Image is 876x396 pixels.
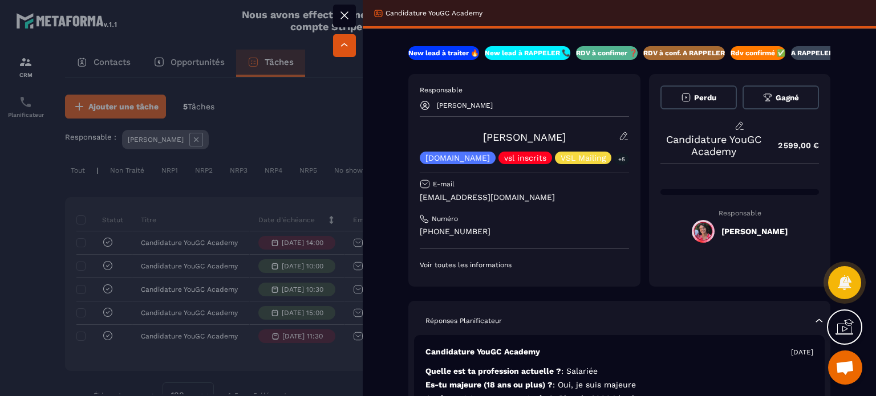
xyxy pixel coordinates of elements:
h5: [PERSON_NAME] [721,227,788,236]
p: [PHONE_NUMBER] [420,226,629,237]
p: +5 [614,153,629,165]
p: Numéro [432,214,458,223]
p: RDV à confimer ❓ [576,48,638,58]
p: Candidature YouGC Academy [386,9,482,18]
p: [EMAIL_ADDRESS][DOMAIN_NAME] [420,192,629,203]
button: Perdu [660,85,737,109]
p: New lead à traiter 🔥 [408,48,479,58]
p: Rdv confirmé ✅ [731,48,785,58]
p: Réponses Planificateur [425,316,502,325]
p: 2 599,00 € [766,134,819,157]
p: E-mail [433,179,455,189]
a: [PERSON_NAME] [483,131,566,143]
p: Responsable [420,85,629,95]
p: VSL Mailing [561,154,606,162]
p: Responsable [660,209,819,217]
button: Gagné [743,85,819,109]
span: : Oui, je suis majeure [553,380,636,389]
p: Voir toutes les informations [420,260,629,270]
p: [DATE] [791,348,813,357]
p: Candidature YouGC Academy [425,346,540,357]
p: RDV à conf. A RAPPELER [643,48,725,58]
p: [PERSON_NAME] [437,101,493,109]
p: Quelle est ta profession actuelle ? [425,366,813,377]
p: New lead à RAPPELER 📞 [485,48,570,58]
a: Ouvrir le chat [828,350,862,385]
p: [DOMAIN_NAME] [425,154,490,162]
p: Es-tu majeure (18 ans ou plus) ? [425,379,813,390]
p: Candidature YouGC Academy [660,133,766,157]
span: Perdu [694,93,716,102]
p: vsl inscrits [504,154,546,162]
span: Gagné [776,93,799,102]
span: : Salariée [561,366,598,375]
